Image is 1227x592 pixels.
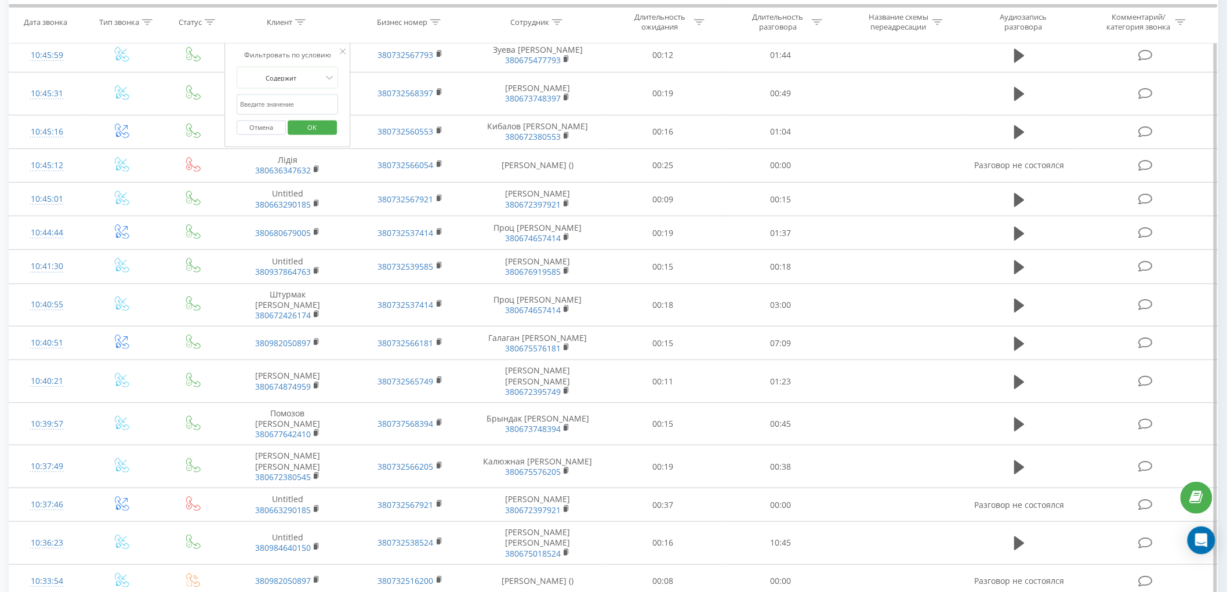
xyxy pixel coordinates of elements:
[471,183,604,216] td: [PERSON_NAME]
[237,95,339,115] input: Введите значение
[255,266,311,277] a: 380937864763
[226,250,349,284] td: Untitled
[378,227,434,238] a: 380732537414
[226,284,349,326] td: Штурмак [PERSON_NAME]
[21,255,73,278] div: 10:41:30
[21,121,73,143] div: 10:45:16
[237,121,286,135] button: Отмена
[505,548,561,559] a: 380675018524
[255,381,311,392] a: 380674874959
[604,360,722,403] td: 00:11
[604,115,722,148] td: 00:16
[722,216,840,250] td: 01:37
[471,216,604,250] td: Проц [PERSON_NAME]
[722,38,840,72] td: 01:44
[974,499,1064,510] span: Разговор не состоялся
[255,199,311,210] a: 380663290185
[471,360,604,403] td: [PERSON_NAME] [PERSON_NAME]
[255,504,311,515] a: 380663290185
[867,12,930,32] div: Название схемы переадресации
[255,428,311,440] a: 380677642410
[226,360,349,403] td: [PERSON_NAME]
[226,148,349,182] td: Лідія
[378,88,434,99] a: 380732568397
[471,72,604,115] td: [PERSON_NAME]
[722,445,840,488] td: 00:38
[226,445,349,488] td: [PERSON_NAME] [PERSON_NAME]
[21,154,73,177] div: 10:45:12
[296,118,328,136] span: OK
[471,445,604,488] td: Калюжная [PERSON_NAME]
[604,250,722,284] td: 00:15
[604,445,722,488] td: 00:19
[255,165,311,176] a: 380636347632
[378,499,434,510] a: 380732567921
[505,93,561,104] a: 380673748397
[629,12,691,32] div: Длительность ожидания
[99,17,139,27] div: Тип звонка
[471,148,604,182] td: [PERSON_NAME] ()
[21,221,73,244] div: 10:44:44
[226,183,349,216] td: Untitled
[21,455,73,478] div: 10:37:49
[378,461,434,472] a: 380732566205
[21,493,73,516] div: 10:37:46
[505,233,561,244] a: 380674657414
[722,402,840,445] td: 00:45
[471,38,604,72] td: Зуева [PERSON_NAME]
[255,575,311,586] a: 380982050897
[378,159,434,170] a: 380732566054
[604,284,722,326] td: 00:18
[255,471,311,482] a: 380672380545
[722,115,840,148] td: 01:04
[226,488,349,522] td: Untitled
[21,293,73,316] div: 10:40:55
[471,402,604,445] td: Брындак [PERSON_NAME]
[21,332,73,354] div: 10:40:51
[505,55,561,66] a: 380675477793
[378,261,434,272] a: 380732539585
[21,532,73,554] div: 10:36:23
[471,250,604,284] td: [PERSON_NAME]
[378,49,434,60] a: 380732567793
[378,337,434,348] a: 380732566181
[505,343,561,354] a: 380675576181
[378,299,434,310] a: 380732537414
[604,72,722,115] td: 00:19
[21,188,73,210] div: 10:45:01
[505,266,561,277] a: 380676919585
[471,115,604,148] td: Кибалов [PERSON_NAME]
[21,370,73,393] div: 10:40:21
[604,148,722,182] td: 00:25
[378,575,434,586] a: 380732516200
[288,121,337,135] button: OK
[604,402,722,445] td: 00:15
[722,183,840,216] td: 00:15
[237,49,339,61] div: Фильтровать по условию
[722,522,840,565] td: 10:45
[1188,526,1215,554] div: Open Intercom Messenger
[505,504,561,515] a: 380672397921
[974,159,1064,170] span: Разговор не состоялся
[604,522,722,565] td: 00:16
[378,537,434,548] a: 380732538524
[471,488,604,522] td: [PERSON_NAME]
[378,376,434,387] a: 380732565749
[21,82,73,105] div: 10:45:31
[722,488,840,522] td: 00:00
[722,250,840,284] td: 00:18
[747,12,809,32] div: Длительность разговора
[378,126,434,137] a: 380732560553
[974,575,1064,586] span: Разговор не состоялся
[267,17,292,27] div: Клиент
[604,38,722,72] td: 00:12
[722,72,840,115] td: 00:49
[255,337,311,348] a: 380982050897
[471,522,604,565] td: [PERSON_NAME] [PERSON_NAME]
[604,183,722,216] td: 00:09
[255,310,311,321] a: 380672426174
[722,284,840,326] td: 03:00
[24,17,67,27] div: Дата звонка
[255,542,311,553] a: 380984640150
[505,199,561,210] a: 380672397921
